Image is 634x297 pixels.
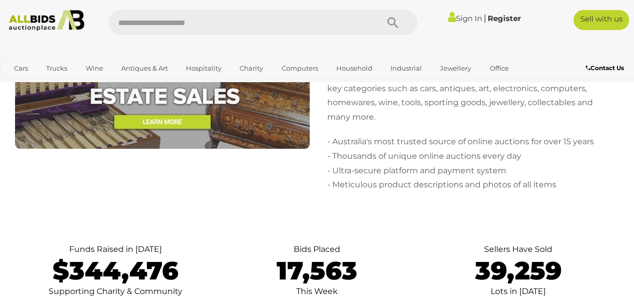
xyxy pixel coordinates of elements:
a: Household [330,60,379,77]
a: Trucks [40,60,74,77]
a: Sports [8,77,41,93]
a: Antiques & Art [115,60,174,77]
p: $344,476 [25,257,206,284]
p: Sellers Have Sold [428,242,609,257]
button: Search [367,10,417,35]
a: Sign In [448,14,482,23]
span: | [484,13,486,24]
a: Wine [79,60,109,77]
img: Allbids.com.au [5,10,88,31]
a: Jewellery [434,60,478,77]
p: We have the greatest range of unique auction items listed daily across key categories such as car... [327,67,617,125]
p: 17,563 [227,257,408,284]
a: Office [483,60,515,77]
b: Contact Us [586,64,624,72]
a: Hospitality [179,60,228,77]
p: Bids Placed [227,242,408,257]
a: Computers [275,60,324,77]
a: Industrial [384,60,429,77]
p: Funds Raised in [DATE] [25,242,206,257]
a: Charity [233,60,270,77]
a: Cars [8,60,35,77]
p: - Australia's most trusted source of online auctions for over 15 years - Thousands of unique onli... [327,135,617,192]
a: Register [488,14,521,23]
a: [GEOGRAPHIC_DATA] [46,77,130,93]
p: 39,259 [428,257,609,284]
a: Sell with us [573,10,629,30]
img: We do downsizing and estate Sales [15,20,310,149]
a: Contact Us [586,63,626,74]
